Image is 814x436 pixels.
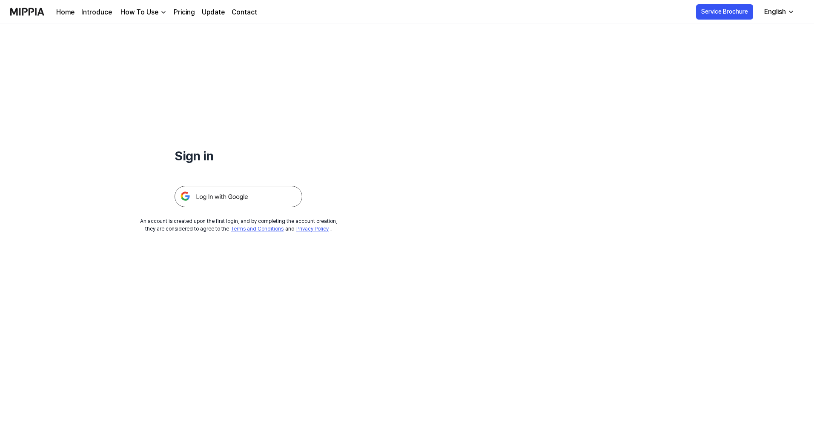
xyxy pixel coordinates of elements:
button: How To Use [119,7,167,17]
div: How To Use [119,7,160,17]
a: Update [202,7,225,17]
img: down [160,9,167,16]
a: Home [56,7,75,17]
h1: Sign in [175,146,302,165]
a: Introduce [81,7,112,17]
a: Terms and Conditions [231,226,284,232]
a: Contact [232,7,257,17]
div: English [762,7,788,17]
img: 구글 로그인 버튼 [175,186,302,207]
a: Pricing [174,7,195,17]
a: Privacy Policy [296,226,329,232]
button: Service Brochure [696,4,753,20]
div: An account is created upon the first login, and by completing the account creation, they are cons... [140,217,337,233]
button: English [757,3,800,20]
